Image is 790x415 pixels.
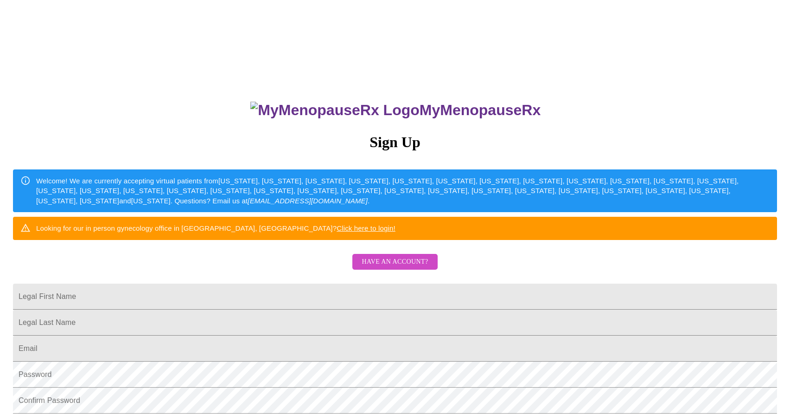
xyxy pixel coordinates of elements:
h3: Sign Up [13,134,777,151]
em: [EMAIL_ADDRESS][DOMAIN_NAME] [248,197,368,205]
h3: MyMenopauseRx [14,102,777,119]
img: MyMenopauseRx Logo [250,102,419,119]
button: Have an account? [352,254,437,270]
div: Welcome! We are currently accepting virtual patients from [US_STATE], [US_STATE], [US_STATE], [US... [36,172,770,209]
div: Looking for our in person gynecology office in [GEOGRAPHIC_DATA], [GEOGRAPHIC_DATA]? [36,220,395,237]
a: Click here to login! [337,224,395,232]
a: Have an account? [350,264,440,272]
span: Have an account? [362,256,428,268]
